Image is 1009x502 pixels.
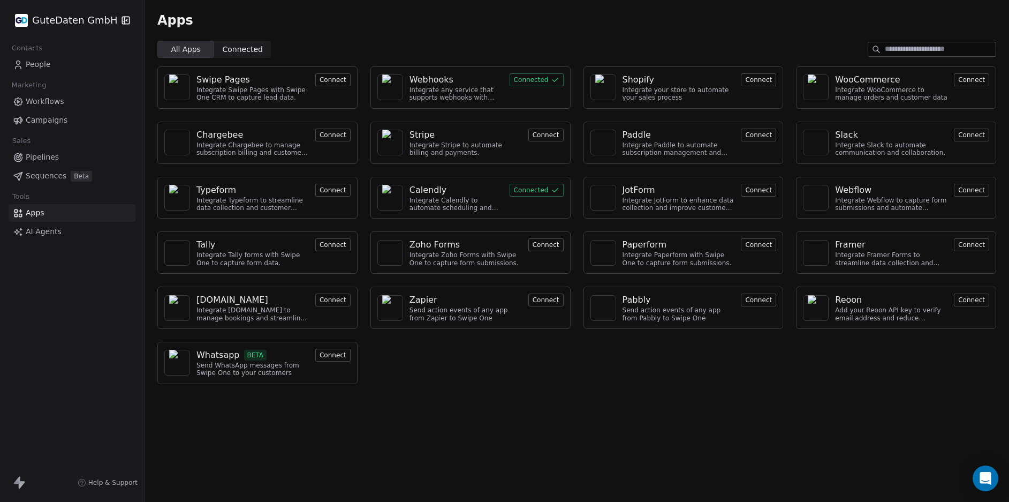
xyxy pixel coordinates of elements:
img: NA [595,245,611,261]
span: Connected [223,44,263,55]
div: Integrate any service that supports webhooks with Swipe One to capture and automate data workflows. [409,86,503,102]
div: Integrate JotForm to enhance data collection and improve customer engagement. [623,197,735,212]
a: NA [803,74,829,100]
a: Connect [315,74,351,85]
button: Connected [510,73,564,86]
a: Connect [954,130,989,140]
img: NA [382,185,398,211]
a: Swipe Pages [196,73,309,86]
button: Connect [741,238,776,251]
a: Typeform [196,184,309,197]
img: NA [595,300,611,316]
div: Stripe [409,129,435,141]
div: Pabbly [623,294,651,306]
img: NA [595,74,611,100]
a: NA [164,295,190,321]
span: Tools [7,189,34,205]
a: Webhooks [409,73,503,86]
a: JotForm [623,184,735,197]
a: Connect [741,185,776,195]
button: Connect [528,238,564,251]
button: Connected [510,184,564,197]
span: Marketing [7,77,51,93]
a: NA [803,295,829,321]
button: Connect [954,129,989,141]
img: NA [169,295,185,321]
img: NA [382,295,398,321]
div: Integrate Framer Forms to streamline data collection and customer engagement. [835,251,947,267]
a: NA [803,240,829,266]
div: Integrate WooCommerce to manage orders and customer data [835,86,947,102]
button: Connect [315,184,351,197]
div: Add your Reoon API key to verify email address and reduce bounces [835,306,947,322]
a: Tally [196,238,309,251]
a: NA [377,130,403,155]
button: Connect [528,294,564,306]
div: Tally [196,238,215,251]
div: Swipe Pages [196,73,250,86]
a: Connect [741,295,776,305]
span: Sequences [26,170,66,182]
a: NA [164,130,190,155]
span: AI Agents [26,226,62,237]
a: Workflows [9,93,135,110]
a: Connect [315,130,351,140]
div: Integrate Zoho Forms with Swipe One to capture form submissions. [409,251,522,267]
a: Connect [954,74,989,85]
a: Connect [741,74,776,85]
a: Connect [741,130,776,140]
span: Contacts [7,40,47,56]
div: Send action events of any app from Pabbly to Swipe One [623,306,735,322]
button: GuteDaten GmbH [13,11,114,29]
button: Connect [528,129,564,141]
a: [DOMAIN_NAME] [196,294,309,306]
img: NA [808,245,824,261]
a: NA [803,130,829,155]
div: Reoon [835,294,862,306]
a: NA [590,130,616,155]
div: Paperform [623,238,667,251]
button: Connect [315,294,351,306]
img: NA [808,74,824,100]
span: Sales [7,133,35,149]
a: Stripe [409,129,522,141]
a: Webflow [835,184,947,197]
button: Connect [954,238,989,251]
div: Integrate Paddle to automate subscription management and customer engagement. [623,141,735,157]
div: Integrate Typeform to streamline data collection and customer engagement. [196,197,309,212]
button: Connect [315,349,351,362]
div: Typeform [196,184,236,197]
a: WhatsappBETA [196,349,309,362]
a: NA [164,185,190,211]
a: Campaigns [9,111,135,129]
a: Framer [835,238,947,251]
button: Connect [315,238,351,251]
div: Integrate Chargebee to manage subscription billing and customer data. [196,141,309,157]
div: Integrate Swipe Pages with Swipe One CRM to capture lead data. [196,86,309,102]
button: Connect [315,129,351,141]
button: Connect [954,73,989,86]
a: People [9,56,135,73]
a: Reoon [835,294,947,306]
div: Webhooks [409,73,453,86]
div: Integrate Calendly to automate scheduling and event management. [409,197,503,212]
a: Connect [954,185,989,195]
a: Paddle [623,129,735,141]
span: Apps [157,12,193,28]
span: Pipelines [26,152,59,163]
a: Chargebee [196,129,309,141]
div: Zapier [409,294,437,306]
div: Whatsapp [196,349,240,362]
button: Connect [315,73,351,86]
div: Shopify [623,73,655,86]
a: Zoho Forms [409,238,522,251]
a: Connect [528,295,564,305]
div: Zoho Forms [409,238,460,251]
img: NA [169,74,185,100]
div: Paddle [623,129,651,141]
a: Slack [835,129,947,141]
img: NA [169,350,185,376]
a: Connected [510,185,564,195]
a: NA [164,350,190,376]
div: Integrate [DOMAIN_NAME] to manage bookings and streamline scheduling. [196,306,309,322]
